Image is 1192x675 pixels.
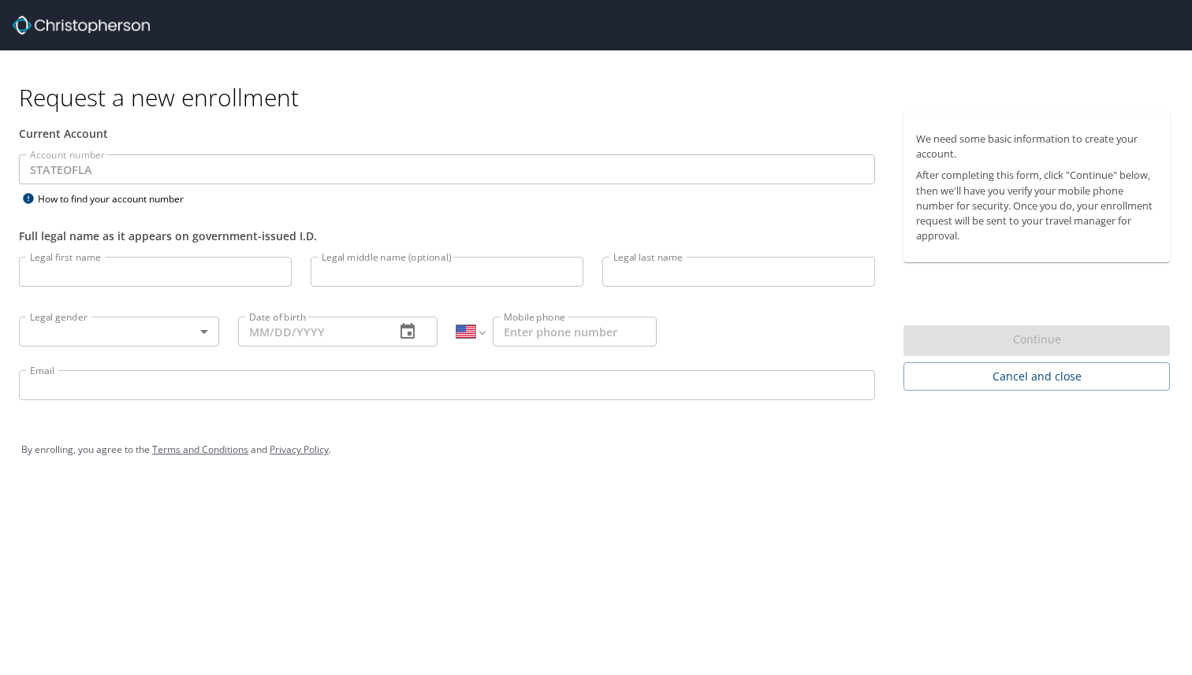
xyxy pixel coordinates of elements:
div: Current Account [19,125,875,142]
p: We need some basic information to create your account. [916,132,1157,161]
input: Enter phone number [493,317,657,347]
h1: Request a new enrollment [19,82,1183,113]
div: Full legal name as it appears on government-issued I.D. [19,228,875,244]
a: Privacy Policy [270,443,329,456]
div: By enrolling, you agree to the and . [21,430,1171,469]
img: cbt logo [13,16,150,35]
button: Cancel and close [903,362,1170,391]
input: MM/DD/YYYY [238,317,383,347]
div: How to find your account number [19,189,216,209]
span: Cancel and close [916,367,1157,387]
div: ​ [19,317,219,347]
a: Terms and Conditions [152,443,248,456]
p: After completing this form, click "Continue" below, then we'll have you verify your mobile phone ... [916,168,1157,243]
